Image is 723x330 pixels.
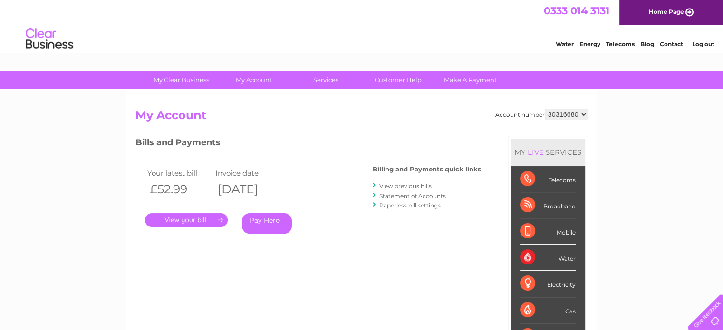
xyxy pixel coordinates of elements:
a: Customer Help [359,71,437,89]
a: Energy [579,40,600,47]
a: Telecoms [606,40,635,47]
a: 0333 014 3131 [544,5,609,17]
a: Contact [660,40,683,47]
div: Clear Business is a trading name of Verastar Limited (registered in [GEOGRAPHIC_DATA] No. 3667643... [137,5,587,46]
div: Electricity [520,271,576,297]
a: Make A Payment [431,71,510,89]
a: Log out [692,40,714,47]
div: Telecoms [520,166,576,192]
div: MY SERVICES [511,139,585,166]
div: Water [520,245,576,271]
h2: My Account [135,109,588,127]
div: LIVE [526,148,546,157]
a: View previous bills [379,182,432,189]
td: Your latest bill [145,167,213,179]
a: My Clear Business [142,71,221,89]
th: £52.99 [145,179,213,199]
a: Services [287,71,365,89]
div: Gas [520,297,576,323]
th: [DATE] [213,179,281,199]
a: My Account [214,71,293,89]
h4: Billing and Payments quick links [373,166,481,173]
a: . [145,213,228,227]
img: logo.png [25,25,74,54]
div: Broadband [520,192,576,218]
a: Blog [640,40,654,47]
a: Pay Here [242,213,292,234]
h3: Bills and Payments [135,136,481,152]
a: Statement of Accounts [379,192,446,199]
td: Invoice date [213,167,281,179]
a: Paperless bill settings [379,202,441,209]
div: Mobile [520,218,576,245]
div: Account number [495,109,588,120]
a: Water [556,40,574,47]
